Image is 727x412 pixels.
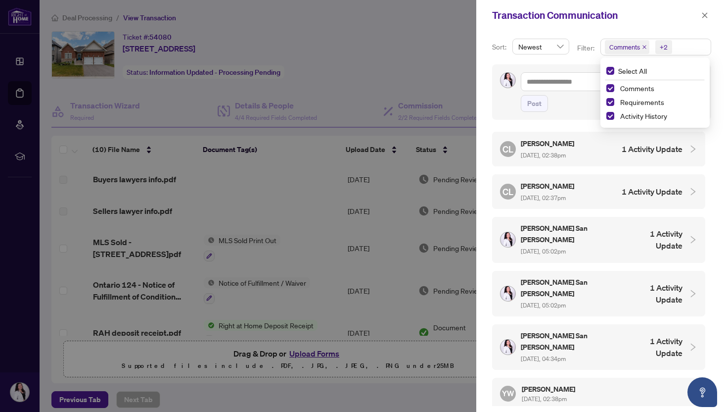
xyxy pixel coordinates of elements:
span: Select Activity History [606,112,614,120]
span: [DATE], 02:38pm [522,395,567,403]
span: close [642,45,647,50]
div: +2 [660,42,668,52]
div: Profile Icon[PERSON_NAME] San [PERSON_NAME] [DATE], 05:02pm1 Activity Update [492,271,705,316]
h5: [PERSON_NAME] [522,386,575,393]
span: Requirements [616,96,704,108]
span: collapsed [688,289,697,298]
span: [DATE], 02:38pm [521,152,566,159]
span: close [701,12,708,19]
h5: [PERSON_NAME] San [PERSON_NAME] [521,330,624,353]
div: Transaction Communication [492,8,698,23]
span: Activity History [616,110,704,122]
img: Profile Icon [500,73,515,88]
img: Profile Icon [500,232,515,247]
span: Newest [518,39,563,54]
span: [DATE], 04:34pm [521,355,566,362]
div: CL[PERSON_NAME] [DATE], 02:38pm1 Activity Update [492,132,705,166]
span: Comments [616,82,704,94]
span: Comments [605,40,649,54]
div: CL[PERSON_NAME] [DATE], 02:37pm1 Activity Update [492,174,705,209]
h5: [PERSON_NAME] [521,138,576,149]
img: Profile Icon [500,286,515,301]
h4: 1 Activity Update [630,335,682,359]
span: CL [502,142,513,156]
span: [DATE], 05:02pm [521,302,566,309]
span: CL [502,185,513,199]
span: Requirements [620,98,664,106]
span: Activity History [620,111,667,120]
span: Select Comments [606,84,614,92]
span: [DATE], 05:02pm [521,248,566,255]
span: collapsed [688,343,697,352]
div: Profile Icon[PERSON_NAME] San [PERSON_NAME] [DATE], 04:34pm1 Activity Update [492,324,705,370]
h5: [PERSON_NAME] [521,180,576,192]
span: Select All [614,65,651,76]
img: Profile Icon [500,340,515,355]
span: Comments [609,42,640,52]
h5: [PERSON_NAME] San [PERSON_NAME] [521,223,624,245]
button: Open asap [687,377,717,407]
span: YW [502,387,514,399]
span: Select Requirements [606,98,614,106]
span: collapsed [688,235,697,244]
h5: [PERSON_NAME] San [PERSON_NAME] [521,277,624,299]
span: Comments [620,84,654,93]
button: Post [521,95,548,112]
p: Filter: [577,43,596,53]
span: collapsed [688,187,697,196]
h4: 1 Activity Update [630,282,682,306]
h4: 1 Activity Update [630,228,682,252]
span: [DATE], 02:37pm [521,194,566,202]
h4: 1 Activity Update [622,186,682,198]
div: Profile Icon[PERSON_NAME] San [PERSON_NAME] [DATE], 05:02pm1 Activity Update [492,217,705,262]
h4: 1 Activity Update [622,143,682,155]
p: Sort: [492,42,508,52]
span: collapsed [688,145,697,154]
